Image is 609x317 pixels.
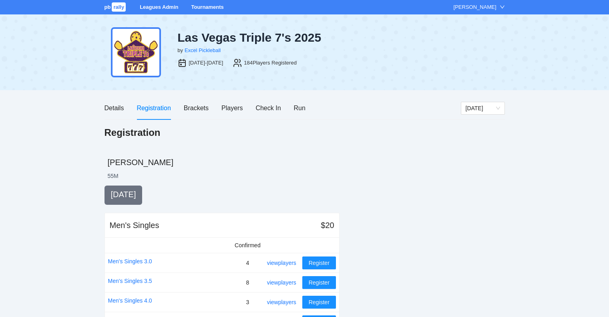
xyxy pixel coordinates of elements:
div: Check In [255,103,281,113]
div: Registration [137,103,171,113]
a: Men's Singles 3.5 [108,277,152,285]
div: Details [105,103,124,113]
div: Run [294,103,306,113]
div: [DATE]-[DATE] [189,59,223,67]
a: view players [267,279,296,286]
span: Friday [466,102,500,114]
li: 55 M [108,172,119,180]
a: Men's Singles 4.0 [108,296,152,305]
a: pbrally [105,4,127,10]
td: 3 [231,292,264,312]
div: $20 [321,220,334,231]
div: [PERSON_NAME] [454,3,496,11]
div: by [177,46,183,55]
h2: [PERSON_NAME] [108,157,505,168]
span: pb [105,4,111,10]
div: Men's Singles [110,220,159,231]
a: Excel Pickleball [185,47,221,53]
td: 8 [231,273,264,292]
a: Men's Singles 3.0 [108,257,152,266]
h1: Registration [105,126,161,139]
span: [DATE] [111,190,136,199]
a: view players [267,299,296,305]
button: Register [302,256,336,269]
td: 4 [231,253,264,273]
span: Register [309,298,330,307]
span: rally [112,2,126,12]
a: Leagues Admin [140,4,178,10]
div: 184 Players Registered [244,59,297,67]
td: Confirmed [231,238,264,253]
div: Las Vegas Triple 7's 2025 [177,30,365,45]
div: Brackets [184,103,209,113]
a: Tournaments [191,4,223,10]
div: Players [221,103,243,113]
img: tiple-sevens-24.png [111,27,161,77]
button: Register [302,276,336,289]
span: down [500,4,505,10]
a: view players [267,260,296,266]
span: Register [309,258,330,267]
span: Register [309,278,330,287]
button: Register [302,296,336,309]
